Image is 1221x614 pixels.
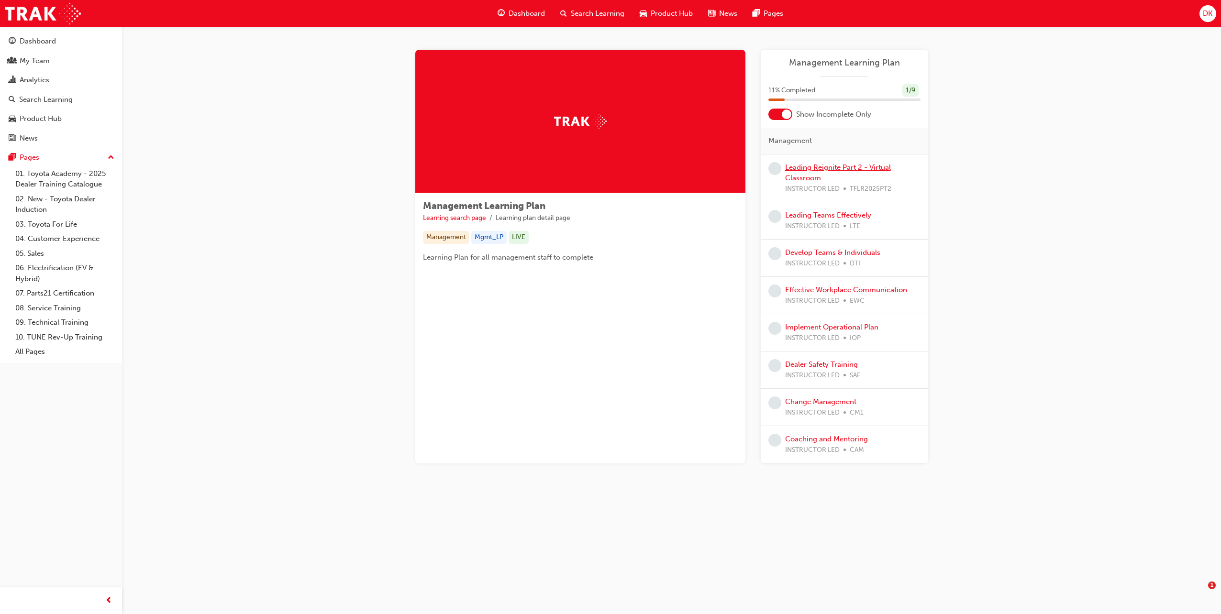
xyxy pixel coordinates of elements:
[4,91,118,109] a: Search Learning
[753,8,760,20] span: pages-icon
[9,37,16,46] span: guage-icon
[571,8,624,19] span: Search Learning
[4,33,118,50] a: Dashboard
[768,135,812,146] span: Management
[4,71,118,89] a: Analytics
[20,152,39,163] div: Pages
[423,200,545,211] span: Management Learning Plan
[9,57,16,66] span: people-icon
[768,210,781,223] span: learningRecordVerb_NONE-icon
[4,110,118,128] a: Product Hub
[553,4,632,23] a: search-iconSearch Learning
[708,8,715,20] span: news-icon
[4,149,118,166] button: Pages
[768,434,781,447] span: learningRecordVerb_NONE-icon
[785,248,880,257] a: Develop Teams & Individuals
[498,8,505,20] span: guage-icon
[4,31,118,149] button: DashboardMy TeamAnalyticsSearch LearningProduct HubNews
[768,359,781,372] span: learningRecordVerb_NONE-icon
[1188,581,1211,604] iframe: Intercom live chat
[423,214,486,222] a: Learning search page
[745,4,791,23] a: pages-iconPages
[1199,5,1216,22] button: DK
[640,8,647,20] span: car-icon
[20,113,62,124] div: Product Hub
[9,153,16,162] span: pages-icon
[9,134,16,143] span: news-icon
[9,96,15,104] span: search-icon
[768,247,781,260] span: learningRecordVerb_NONE-icon
[850,445,864,456] span: CAM
[768,162,781,175] span: learningRecordVerb_NONE-icon
[850,221,860,232] span: LTE
[496,213,570,224] li: Learning plan detail page
[19,94,73,105] div: Search Learning
[768,285,781,297] span: learningRecordVerb_NONE-icon
[105,595,112,607] span: prev-icon
[700,4,745,23] a: news-iconNews
[768,322,781,335] span: learningRecordVerb_NONE-icon
[11,231,118,246] a: 04. Customer Experience
[785,285,907,294] a: Effective Workplace Communication
[4,130,118,147] a: News
[108,152,114,164] span: up-icon
[1208,581,1216,589] span: 1
[11,166,118,192] a: 01. Toyota Academy - 2025 Dealer Training Catalogue
[9,76,16,85] span: chart-icon
[785,163,891,183] a: Leading Reignite Part 2 - Virtual Classroom
[11,344,118,359] a: All Pages
[11,301,118,316] a: 08. Service Training
[785,184,840,195] span: INSTRUCTOR LED
[471,231,507,244] div: Mgmt_LP
[764,8,783,19] span: Pages
[11,261,118,286] a: 06. Electrification (EV & Hybrid)
[11,217,118,232] a: 03. Toyota For Life
[11,286,118,301] a: 07. Parts21 Certification
[796,109,871,120] span: Show Incomplete Only
[785,296,840,307] span: INSTRUCTOR LED
[423,253,593,262] span: Learning Plan for all management staff to complete
[850,258,860,269] span: DTI
[11,315,118,330] a: 09. Technical Training
[423,231,469,244] div: Management
[632,4,700,23] a: car-iconProduct Hub
[509,231,529,244] div: LIVE
[902,84,919,97] div: 1 / 9
[490,4,553,23] a: guage-iconDashboard
[560,8,567,20] span: search-icon
[785,221,840,232] span: INSTRUCTOR LED
[11,330,118,345] a: 10. TUNE Rev-Up Training
[785,360,858,369] a: Dealer Safety Training
[509,8,545,19] span: Dashboard
[768,57,921,68] a: Management Learning Plan
[1203,8,1212,19] span: DK
[785,333,840,344] span: INSTRUCTOR LED
[785,211,871,219] a: Leading Teams Effectively
[20,75,49,86] div: Analytics
[850,296,865,307] span: EWC
[785,435,868,443] a: Coaching and Mentoring
[768,396,781,409] span: learningRecordVerb_NONE-icon
[11,246,118,261] a: 05. Sales
[785,397,856,406] a: Change Management
[785,258,840,269] span: INSTRUCTOR LED
[719,8,737,19] span: News
[20,36,56,47] div: Dashboard
[768,85,815,96] span: 11 % Completed
[785,370,840,381] span: INSTRUCTOR LED
[4,52,118,70] a: My Team
[554,114,607,129] img: Trak
[9,115,16,123] span: car-icon
[785,445,840,456] span: INSTRUCTOR LED
[850,407,864,418] span: CM1
[11,192,118,217] a: 02. New - Toyota Dealer Induction
[785,407,840,418] span: INSTRUCTOR LED
[20,55,50,66] div: My Team
[850,184,891,195] span: TFLR2025PT2
[5,3,81,24] img: Trak
[785,323,878,331] a: Implement Operational Plan
[651,8,693,19] span: Product Hub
